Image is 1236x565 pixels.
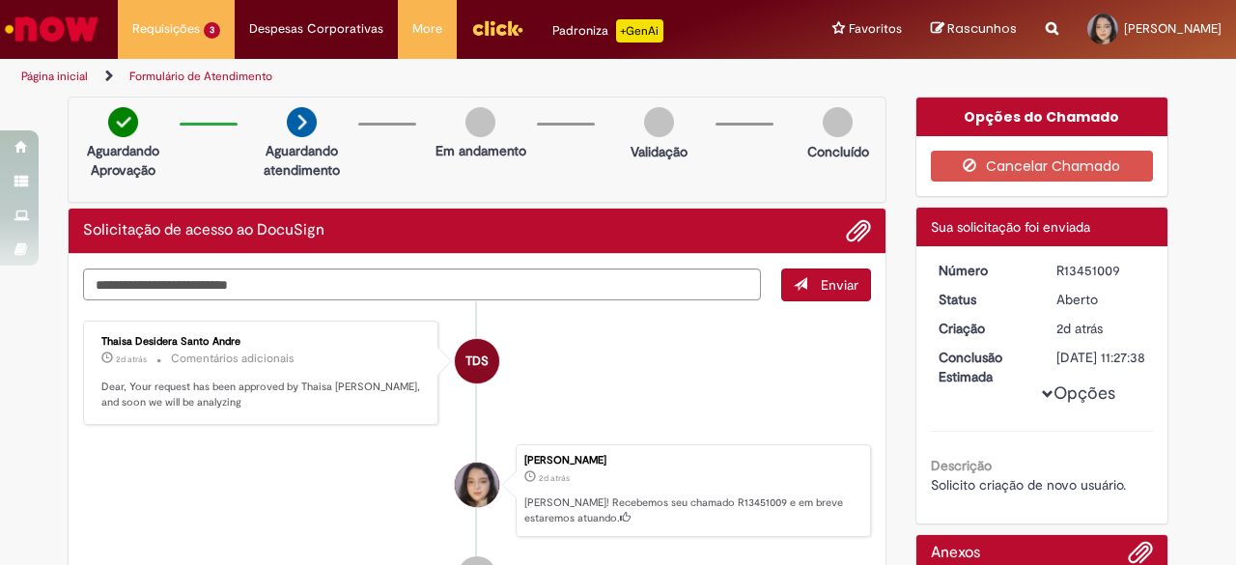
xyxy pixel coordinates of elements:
[931,476,1126,494] span: Solicito criação de novo usuário.
[931,457,992,474] b: Descrição
[931,20,1017,39] a: Rascunhos
[101,336,423,348] div: Thaisa Desidera Santo Andre
[846,218,871,243] button: Adicionar anexos
[465,107,495,137] img: img-circle-grey.png
[14,59,809,95] ul: Trilhas de página
[435,141,526,160] p: Em andamento
[471,14,523,42] img: click_logo_yellow_360x200.png
[616,19,663,42] p: +GenAi
[931,151,1154,182] button: Cancelar Chamado
[924,290,1043,309] dt: Status
[552,19,663,42] div: Padroniza
[455,339,499,383] div: Thaisa Desidera Santo Andre
[255,141,349,180] p: Aguardando atendimento
[849,19,902,39] span: Favoritos
[1056,261,1146,280] div: R13451009
[129,69,272,84] a: Formulário de Atendimento
[947,19,1017,38] span: Rascunhos
[1124,20,1222,37] span: [PERSON_NAME]
[631,142,688,161] p: Validação
[249,19,383,39] span: Despesas Corporativas
[108,107,138,137] img: check-circle-green.png
[1056,320,1103,337] span: 2d atrás
[1056,290,1146,309] div: Aberto
[924,261,1043,280] dt: Número
[823,107,853,137] img: img-circle-grey.png
[116,353,147,365] time: 27/08/2025 09:27:38
[21,69,88,84] a: Página inicial
[924,319,1043,338] dt: Criação
[287,107,317,137] img: arrow-next.png
[539,472,570,484] time: 27/08/2025 09:26:25
[1056,320,1103,337] time: 27/08/2025 09:26:25
[116,353,147,365] span: 2d atrás
[821,276,858,294] span: Enviar
[76,141,170,180] p: Aguardando Aprovação
[524,495,860,525] p: [PERSON_NAME]! Recebemos seu chamado R13451009 e em breve estaremos atuando.
[204,22,220,39] span: 3
[539,472,570,484] span: 2d atrás
[931,218,1090,236] span: Sua solicitação foi enviada
[916,98,1168,136] div: Opções do Chamado
[644,107,674,137] img: img-circle-grey.png
[465,338,489,384] span: TDS
[524,455,860,466] div: [PERSON_NAME]
[455,463,499,507] div: Sofia Maria Garcia Rosa
[781,268,871,301] button: Enviar
[2,10,101,48] img: ServiceNow
[807,142,869,161] p: Concluído
[83,444,871,537] li: Sofia Maria Garcia Rosa
[931,545,980,562] h2: Anexos
[924,348,1043,386] dt: Conclusão Estimada
[171,351,295,367] small: Comentários adicionais
[83,222,324,240] h2: Solicitação de acesso ao DocuSign Histórico de tíquete
[1056,319,1146,338] div: 27/08/2025 09:26:25
[83,268,761,300] textarea: Digite sua mensagem aqui...
[101,380,423,410] p: Dear, Your request has been approved by Thaisa [PERSON_NAME], and soon we will be analyzing
[412,19,442,39] span: More
[132,19,200,39] span: Requisições
[1056,348,1146,367] div: [DATE] 11:27:38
